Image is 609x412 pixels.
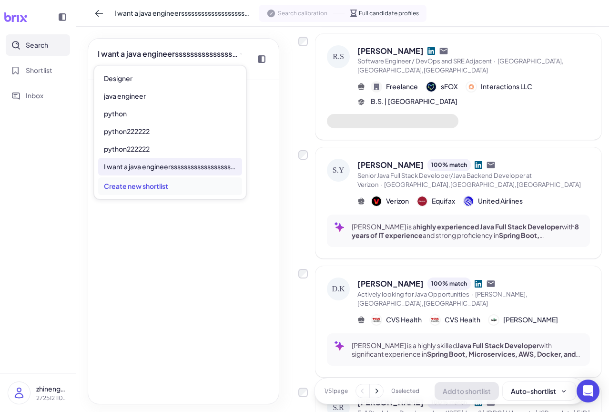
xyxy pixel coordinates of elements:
[357,57,492,65] span: Software Engineer / DevOps and SRE Adjacent
[357,278,424,289] span: [PERSON_NAME]
[36,384,68,394] p: zhineng666 lai666
[432,196,455,206] span: Equifax
[494,57,496,65] span: ·
[503,382,576,400] button: Auto-shortlist
[357,45,424,57] span: [PERSON_NAME]
[327,159,350,182] div: S.Y
[457,341,539,350] strong: Java Full Stack Developer
[298,37,308,46] label: Add to shortlist
[98,48,238,60] span: I want a java engineerssssssssssssssssssssssssssssssssssssssssssssssssssssssssssssssssssssssssssssss
[324,387,348,395] span: 1 / 51 page
[427,159,471,171] div: 100 % match
[372,315,381,325] img: 公司logo
[386,315,422,325] span: CVS Health
[298,269,308,278] label: Add to shortlist
[278,9,327,18] span: Search calibration
[6,60,70,81] button: Shortlist
[98,177,242,195] div: Create new shortlist
[471,290,473,298] span: ·
[391,387,419,395] span: 0 selected
[352,222,582,239] p: [PERSON_NAME] is a with and strong proficiency in , making her a strong technical match for the r...
[430,315,440,325] img: 公司logo
[6,85,70,106] button: Inbox
[380,181,382,188] span: ·
[359,9,419,18] span: Full candidate profiles
[441,82,458,92] span: sFOX
[386,82,418,92] span: Freelance
[503,315,558,325] span: [PERSON_NAME]
[426,82,436,92] img: 公司logo
[464,196,473,206] img: 公司logo
[104,109,127,119] span: python
[104,91,146,101] span: java engineer
[26,65,52,75] span: Shortlist
[489,315,498,325] img: 公司logo
[104,144,150,154] span: python222222
[357,290,469,298] span: Actively looking for Java Opportunities
[8,382,30,404] img: user_logo.png
[357,172,532,189] span: Senior Java Full Stack Developer/Java Backend Developer at Verizon
[478,196,523,206] span: United Airlines
[298,150,308,160] label: Add to shortlist
[94,46,246,62] button: I want a java engineerssssssssssssssssssssssssssssssssssssssssssssssssssssssssssssssssssssssssssssss
[327,45,350,68] div: R.S
[445,315,480,325] span: CVS Health
[352,341,582,358] p: [PERSON_NAME] is a highly skilled with significant experience in , making them a strong technical...
[511,386,568,396] div: Auto-shortlist
[467,82,476,92] img: 公司logo
[327,278,350,300] div: D.K
[384,181,581,188] span: [GEOGRAPHIC_DATA],[GEOGRAPHIC_DATA],[GEOGRAPHIC_DATA]
[416,222,562,231] strong: highly experienced Java Full Stack Developer
[386,196,409,206] span: Verizon
[6,34,70,56] button: Search
[352,231,544,248] strong: Spring Boot, Microservices, and AWS
[104,162,236,172] span: I want a java engineerssssssssssssssssssssssssssssssssssssssssssssssssssssssssssssssssssssssssssssss
[371,96,457,106] span: B.S. | [GEOGRAPHIC_DATA]
[352,350,580,367] strong: Spring Boot, Microservices, AWS, Docker, and Kubernetes
[481,82,532,92] span: Interactions LLC
[577,380,599,402] div: Open Intercom Messenger
[427,278,471,290] div: 100 % match
[372,196,381,206] img: 公司logo
[114,8,251,18] span: I want a java engineerssssssssssssssssssssssssssssssssssssssssssssssssssssssssssssssssssssssssssssss
[417,196,427,206] img: 公司logo
[357,159,424,171] span: [PERSON_NAME]
[104,73,132,83] span: Designer
[36,394,68,402] p: 2725121109 单人企业
[26,40,48,50] span: Search
[26,91,43,101] span: Inbox
[298,388,308,397] label: Add to shortlist
[104,126,150,136] span: python222222
[352,222,579,239] strong: 8 years of IT experience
